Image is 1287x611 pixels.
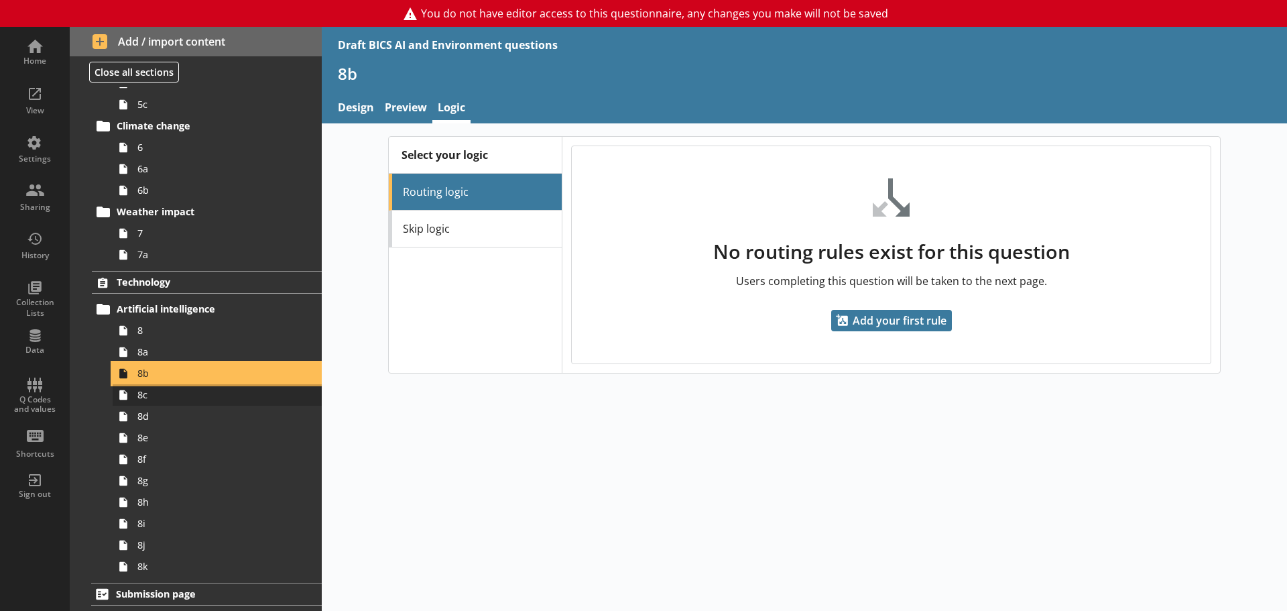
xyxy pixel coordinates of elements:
div: Select your logic [389,137,562,174]
li: Weather impact77a [98,201,322,266]
div: Sign out [11,489,58,500]
div: Draft BICS AI and Environment questions [338,38,558,52]
span: 8h [137,496,287,508]
a: 7 [113,223,322,244]
div: Data [11,345,58,355]
a: 8a [113,341,322,363]
li: TechnologyArtificial intelligence88a8b8c8d8e8f8g8h8i8j8k [70,271,322,577]
span: 8g [137,474,287,487]
div: Q Codes and values [11,395,58,414]
a: 8k [113,556,322,577]
a: 8 [113,320,322,341]
a: Logic [432,95,471,123]
span: 8 [137,324,287,337]
span: 8d [137,410,287,423]
span: 8k [137,560,287,573]
a: 8j [113,535,322,556]
span: 8c [137,388,287,401]
a: 8c [113,384,322,406]
span: 6b [137,184,287,197]
div: Home [11,56,58,66]
a: 8f [113,449,322,470]
div: Sharing [11,202,58,213]
a: 6b [113,180,322,201]
a: 8g [113,470,322,492]
div: History [11,250,58,261]
span: 7a [137,248,287,261]
a: Preview [379,95,432,123]
a: Design [332,95,379,123]
a: Climate change [92,115,322,137]
a: Technology [92,271,322,294]
li: Climate change66a6b [98,115,322,201]
div: Settings [11,154,58,164]
a: 6 [113,137,322,158]
span: 8i [137,517,287,530]
a: 8i [113,513,322,535]
span: 8a [137,345,287,358]
span: Weather impact [117,205,282,218]
a: 8b [113,363,322,384]
button: Add your first rule [831,310,952,331]
div: View [11,105,58,116]
a: 8h [113,492,322,513]
a: 7a [113,244,322,266]
a: Weather impact [92,201,322,223]
a: 8d [113,406,322,427]
span: Add / import content [93,34,300,49]
a: 8e [113,427,322,449]
a: 5c [113,94,322,115]
span: 7 [137,227,287,239]
h2: No routing rules exist for this question [572,238,1211,264]
span: 6a [137,162,287,175]
div: Collection Lists [11,297,58,318]
span: Climate change [117,119,282,132]
span: 8f [137,453,287,465]
button: Add / import content [70,27,322,56]
a: Artificial intelligence [92,298,322,320]
p: Users completing this question will be taken to the next page. [572,274,1211,288]
span: Technology [117,276,282,288]
span: 5c [137,98,287,111]
span: Submission page [116,588,282,600]
button: Close all sections [89,62,179,82]
a: Submission page [91,583,322,606]
a: 6a [113,158,322,180]
span: Artificial intelligence [117,302,282,315]
span: 8b [137,367,287,380]
span: 8e [137,431,287,444]
div: Shortcuts [11,449,58,459]
span: 8j [137,539,287,551]
h1: 8b [338,63,1271,84]
a: Skip logic [389,211,562,247]
li: Artificial intelligence88a8b8c8d8e8f8g8h8i8j8k [98,298,322,577]
span: 6 [137,141,287,154]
